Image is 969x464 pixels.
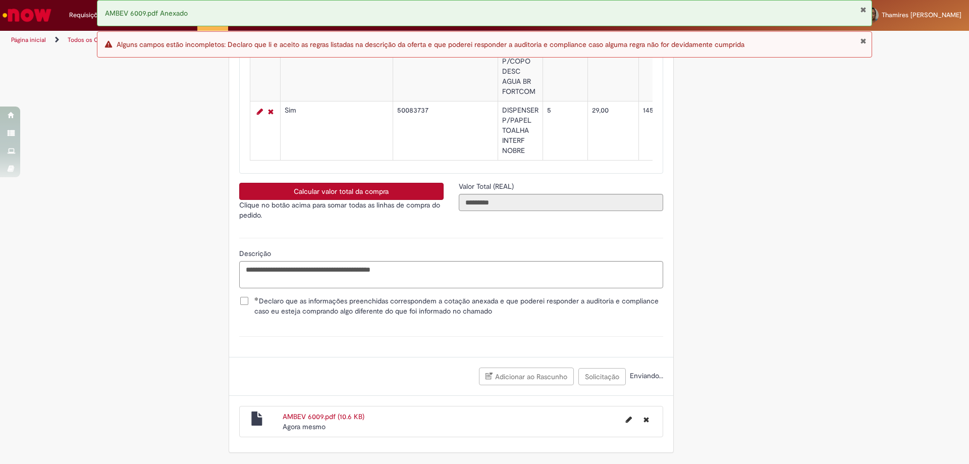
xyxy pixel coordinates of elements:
[239,261,663,288] textarea: Descrição
[254,296,663,316] span: Declaro que as informações preenchidas correspondem a cotação anexada e que poderei responder a a...
[239,249,273,258] span: Descrição
[860,37,867,45] button: Fechar Notificação
[637,411,655,428] button: Excluir AMBEV 6009.pdf
[117,40,744,49] span: Alguns campos estão incompletos: Declaro que li e aceito as regras listadas na descrição da ofert...
[254,106,265,118] a: Editar Linha 2
[68,36,121,44] a: Todos os Catálogos
[587,42,638,101] td: 43,90
[543,101,587,161] td: 5
[393,42,498,101] td: 50078992
[498,101,543,161] td: DISPENSER P/PAPEL TOALHA INTERF NOBRE
[628,371,663,380] span: Enviando...
[280,101,393,161] td: Sim
[254,297,259,301] span: Obrigatório Preenchido
[393,101,498,161] td: 50083737
[105,9,188,18] span: AMBEV 6009.pdf Anexado
[8,31,638,49] ul: Trilhas de página
[265,106,276,118] a: Remover linha 2
[459,182,516,191] span: Somente leitura - Valor Total (REAL)
[587,101,638,161] td: 29,00
[283,412,364,421] a: AMBEV 6009.pdf (10.6 KB)
[280,42,393,101] td: Sim
[283,422,326,431] span: Agora mesmo
[860,6,867,14] button: Fechar Notificação
[459,181,516,191] label: Somente leitura - Valor Total (REAL)
[620,411,638,428] button: Editar nome de arquivo AMBEV 6009.pdf
[283,422,326,431] time: 27/08/2025 14:49:53
[1,5,53,25] img: ServiceNow
[239,200,444,220] p: Clique no botão acima para somar todas as linhas de compra do pedido.
[638,101,703,161] td: 145,00
[543,42,587,101] td: 5
[459,194,663,211] input: Valor Total (REAL)
[239,183,444,200] button: Calcular valor total da compra
[882,11,961,19] span: Thamires [PERSON_NAME]
[11,36,46,44] a: Página inicial
[638,42,703,101] td: 219,50
[69,10,104,20] span: Requisições
[498,42,543,101] td: DISPENSER P/COPO DESC AGUA BR FORTCOM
